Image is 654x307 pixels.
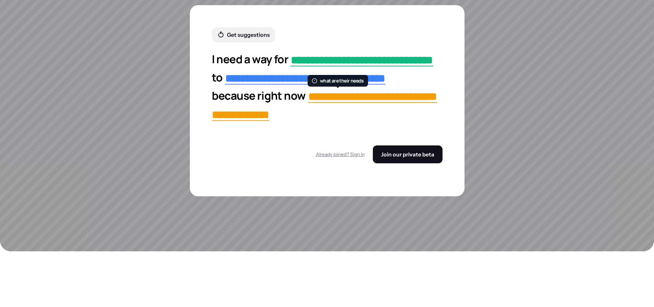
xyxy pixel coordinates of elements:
button: Join our private beta [373,145,443,163]
button: Already joined? Sign in [316,148,365,161]
span: what are their needs [320,78,364,84]
span: I need a way for [212,52,288,67]
span: Join our private beta [381,151,434,158]
button: Get suggestions [212,27,275,42]
span: to [212,70,223,85]
span: because right now [212,88,306,103]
